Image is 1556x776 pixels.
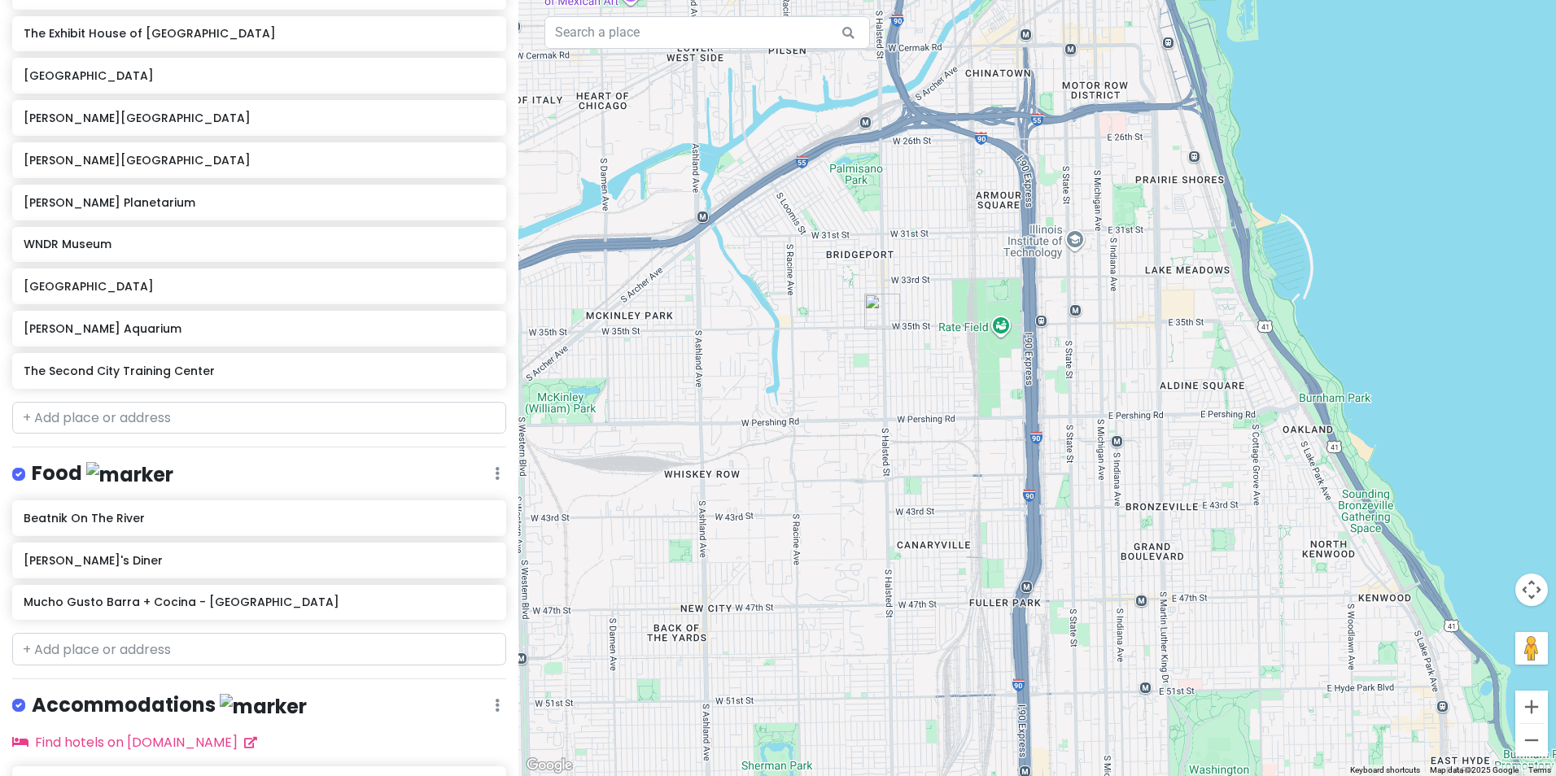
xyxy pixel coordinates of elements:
[1515,632,1548,665] button: Drag Pegman onto the map to open Street View
[24,595,495,609] h6: Mucho Gusto Barra + Cocina - [GEOGRAPHIC_DATA]
[220,694,307,719] img: marker
[24,68,495,83] h6: [GEOGRAPHIC_DATA]
[1350,765,1420,776] button: Keyboard shortcuts
[24,321,495,336] h6: [PERSON_NAME] Aquarium
[1528,765,1551,774] a: Terms
[24,364,495,378] h6: The Second City Training Center
[858,287,907,336] div: Stussy's Diner
[24,553,495,568] h6: [PERSON_NAME]'s Diner
[86,462,173,487] img: marker
[544,16,870,49] input: Search a place
[24,237,495,251] h6: WNDR Museum
[24,195,495,210] h6: [PERSON_NAME] Planetarium
[32,692,307,719] h4: Accommodations
[1515,691,1548,723] button: Zoom in
[32,460,173,487] h4: Food
[24,111,495,125] h6: [PERSON_NAME][GEOGRAPHIC_DATA]
[1430,765,1519,774] span: Map data ©2025 Google
[24,153,495,168] h6: [PERSON_NAME][GEOGRAPHIC_DATA]
[24,26,495,41] h6: The Exhibit House of [GEOGRAPHIC_DATA]
[24,279,495,294] h6: [GEOGRAPHIC_DATA]
[1515,724,1548,756] button: Zoom out
[12,402,506,434] input: + Add place or address
[1515,573,1548,606] button: Map camera controls
[12,733,257,752] a: Find hotels on [DOMAIN_NAME]
[24,511,495,525] h6: Beatnik On The River
[12,633,506,665] input: + Add place or address
[522,755,576,776] a: Open this area in Google Maps (opens a new window)
[522,755,576,776] img: Google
